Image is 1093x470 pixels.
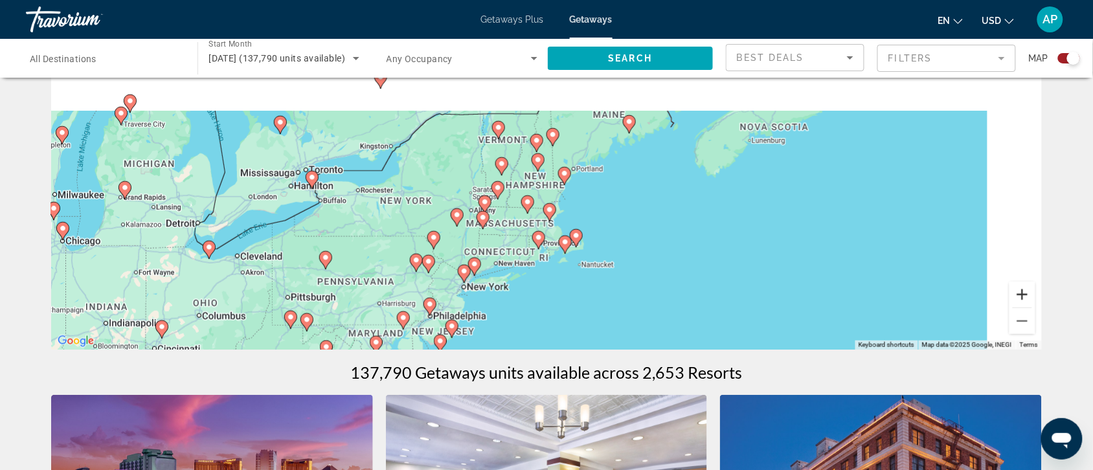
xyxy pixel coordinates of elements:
span: AP [1043,13,1058,26]
span: USD [982,16,1002,26]
h1: 137,790 Getaways units available across 2,653 Resorts [351,363,743,382]
button: Zoom in [1009,282,1035,308]
button: Filter [877,44,1016,73]
span: Start Month [208,40,252,49]
span: Best Deals [737,52,804,63]
a: Terms (opens in new tab) [1020,341,1038,348]
a: Getaways [570,14,613,25]
span: Search [609,53,653,63]
span: All Destinations [30,54,96,64]
span: Map data ©2025 Google, INEGI [922,341,1012,348]
img: Google [54,333,97,350]
button: Search [548,47,713,70]
button: Change language [938,11,963,30]
button: Zoom out [1009,308,1035,334]
span: Any Occupancy [387,54,453,64]
span: en [938,16,951,26]
a: Open this area in Google Maps (opens a new window) [54,333,97,350]
span: [DATE] (137,790 units available) [208,53,345,63]
iframe: Button to launch messaging window [1041,418,1083,460]
button: Change currency [982,11,1014,30]
button: User Menu [1033,6,1067,33]
mat-select: Sort by [737,50,853,65]
a: Travorium [26,3,155,36]
button: Keyboard shortcuts [859,341,914,350]
span: Map [1029,49,1048,67]
a: Getaways Plus [481,14,544,25]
